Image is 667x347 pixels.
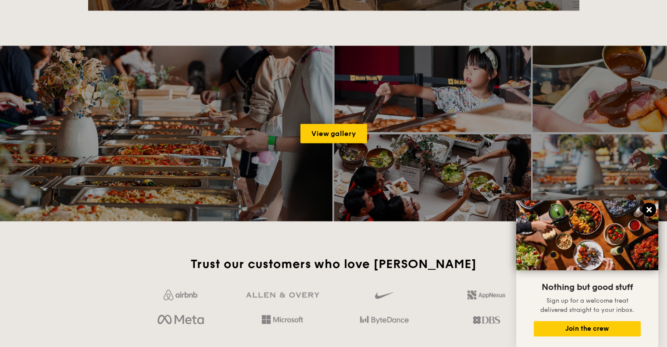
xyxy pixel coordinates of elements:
span: Nothing but good stuff [542,282,633,293]
img: dbs.a5bdd427.png [473,312,499,327]
a: View gallery [300,124,367,143]
button: Close [642,203,656,217]
img: Hd4TfVa7bNwuIo1gAAAAASUVORK5CYII= [262,315,303,324]
button: Join the crew [534,321,641,336]
img: meta.d311700b.png [157,312,203,327]
img: bytedance.dc5c0c88.png [360,312,409,327]
img: DSC07876-Edit02-Large.jpeg [516,200,658,270]
img: gdlseuq06himwAAAABJRU5ErkJggg== [375,288,393,303]
img: 2L6uqdT+6BmeAFDfWP11wfMG223fXktMZIL+i+lTG25h0NjUBKOYhdW2Kn6T+C0Q7bASH2i+1JIsIulPLIv5Ss6l0e291fRVW... [467,290,505,299]
img: Jf4Dw0UUCKFd4aYAAAAASUVORK5CYII= [164,290,197,300]
h2: Trust our customers who love [PERSON_NAME] [133,256,534,272]
span: Sign up for a welcome treat delivered straight to your inbox. [540,297,634,314]
img: GRg3jHAAAAABJRU5ErkJggg== [246,292,319,298]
